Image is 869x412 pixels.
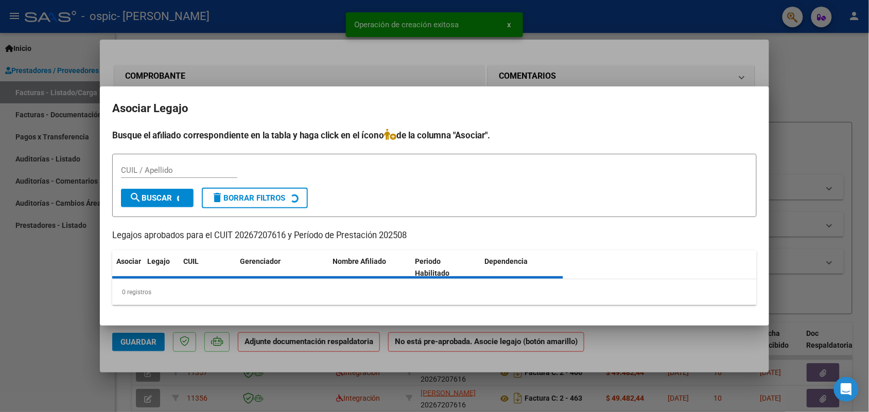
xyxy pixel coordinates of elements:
button: Borrar Filtros [202,188,308,208]
datatable-header-cell: Periodo Habilitado [411,250,481,284]
h2: Asociar Legajo [112,99,757,118]
datatable-header-cell: Dependencia [481,250,564,284]
h4: Busque el afiliado correspondiente en la tabla y haga click en el ícono de la columna "Asociar". [112,129,757,142]
span: Legajo [147,257,170,265]
span: Gerenciador [240,257,281,265]
p: Legajos aprobados para el CUIT 20267207616 y Período de Prestación 202508 [112,229,757,242]
datatable-header-cell: Asociar [112,250,143,284]
datatable-header-cell: CUIL [179,250,236,284]
div: 0 registros [112,279,757,305]
mat-icon: delete [211,191,223,204]
span: Buscar [129,193,172,203]
datatable-header-cell: Nombre Afiliado [328,250,411,284]
span: CUIL [183,257,199,265]
datatable-header-cell: Legajo [143,250,179,284]
button: Buscar [121,189,194,207]
mat-icon: search [129,191,142,204]
span: Nombre Afiliado [333,257,386,265]
span: Borrar Filtros [211,193,285,203]
span: Periodo Habilitado [415,257,450,277]
datatable-header-cell: Gerenciador [236,250,328,284]
span: Asociar [116,257,141,265]
div: Open Intercom Messenger [834,377,859,402]
span: Dependencia [485,257,528,265]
